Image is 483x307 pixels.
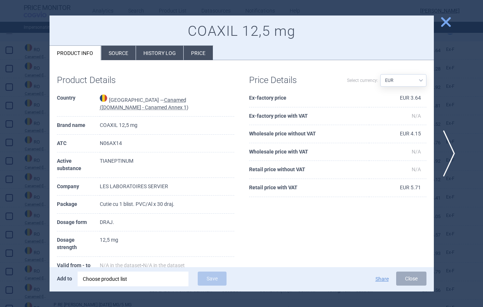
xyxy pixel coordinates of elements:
[57,178,100,196] th: Company
[57,89,100,117] th: Country
[57,117,100,135] th: Brand name
[100,257,234,275] td: -
[249,89,369,107] th: Ex-factory price
[249,143,369,161] th: Wholesale price with VAT
[57,272,72,286] p: Add to
[249,125,369,143] th: Wholesale price without VAT
[369,125,426,143] td: EUR 4.15
[100,89,234,117] td: [GEOGRAPHIC_DATA] —
[100,152,234,177] td: TIANEPTINUM
[100,97,188,110] abbr: Canamed (Legislatie.just.ro - Canamed Annex 1) — List of maximum prices for domestic purposes. Un...
[412,149,421,155] span: N/A
[369,89,426,107] td: EUR 3.64
[136,46,183,60] li: History log
[101,46,136,60] li: Source
[412,166,421,172] span: N/A
[369,179,426,197] td: EUR 5.71
[143,262,185,268] span: N/A in the dataset
[57,135,100,153] th: ATC
[100,214,234,232] td: DRAJ.
[100,135,234,153] td: N06AX14
[198,272,227,286] button: Save
[249,75,338,86] h1: Price Details
[57,152,100,177] th: Active substance
[100,117,234,135] td: COAXIL 12,5 mg
[57,196,100,214] th: Package
[57,257,100,275] th: Valid from - to
[100,178,234,196] td: LES LABORATOIRES SERVIER
[396,272,426,286] button: Close
[375,276,389,282] button: Share
[100,94,107,102] img: Romania
[100,196,234,214] td: Cutie cu 1 blist. PVC/Al x 30 draj.
[184,46,213,60] li: Price
[347,74,378,87] label: Select currency:
[83,272,183,286] div: Choose product list
[249,107,369,125] th: Ex-factory price with VAT
[57,231,100,256] th: Dosage strength
[78,272,188,286] div: Choose product list
[412,113,421,119] span: N/A
[57,75,146,86] h1: Product Details
[57,214,100,232] th: Dosage form
[249,161,369,179] th: Retail price without VAT
[100,262,142,268] span: N/A in the dataset
[249,179,369,197] th: Retail price with VAT
[57,23,426,40] h1: COAXIL 12,5 mg
[100,231,234,256] td: 12,5 mg
[50,46,101,60] li: Product info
